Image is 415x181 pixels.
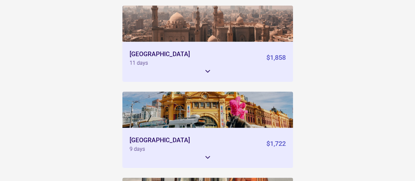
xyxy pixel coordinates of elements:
div: $1,722 [266,137,286,152]
div: [GEOGRAPHIC_DATA] [130,51,190,57]
div: $1,858 [266,51,286,66]
div: 11 days [130,60,148,66]
div: [GEOGRAPHIC_DATA] [130,137,190,143]
div: 9 days [130,147,145,152]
